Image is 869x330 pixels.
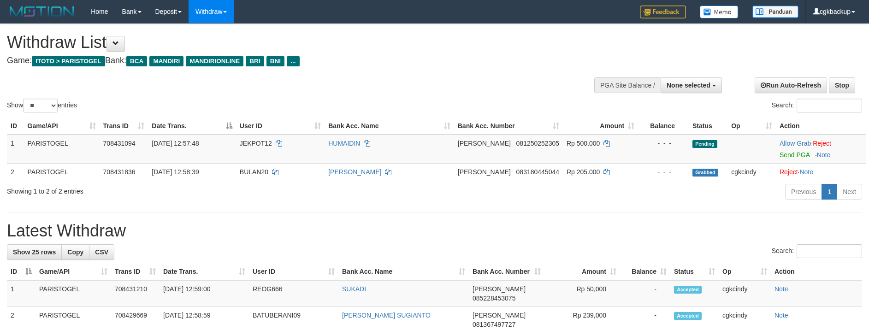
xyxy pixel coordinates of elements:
[100,118,148,135] th: Trans ID: activate to sort column ascending
[7,5,77,18] img: MOTION_logo.png
[567,168,600,176] span: Rp 205.000
[240,168,268,176] span: BULAN20
[667,82,710,89] span: None selected
[620,263,670,280] th: Balance: activate to sort column ascending
[780,140,811,147] a: Allow Grab
[328,168,381,176] a: [PERSON_NAME]
[661,77,722,93] button: None selected
[240,140,272,147] span: JEKPOT12
[342,312,431,319] a: [PERSON_NAME] SUGIANTO
[640,6,686,18] img: Feedback.jpg
[24,118,100,135] th: Game/API: activate to sort column ascending
[249,280,338,307] td: REOG666
[638,118,689,135] th: Balance
[797,244,862,258] input: Search:
[563,118,638,135] th: Amount: activate to sort column ascending
[727,118,776,135] th: Op: activate to sort column ascending
[771,263,862,280] th: Action
[7,135,24,164] td: 1
[727,163,776,180] td: cgkcindy
[642,139,685,148] div: - - -
[829,77,855,93] a: Stop
[152,140,199,147] span: [DATE] 12:57:48
[458,168,511,176] span: [PERSON_NAME]
[700,6,739,18] img: Button%20Memo.svg
[516,140,559,147] span: Copy 081250252305 to clipboard
[780,140,813,147] span: ·
[7,222,862,240] h1: Latest Withdraw
[13,248,56,256] span: Show 25 rows
[674,286,702,294] span: Accepted
[837,184,862,200] a: Next
[186,56,243,66] span: MANDIRIONLINE
[544,263,620,280] th: Amount: activate to sort column ascending
[772,99,862,112] label: Search:
[338,263,469,280] th: Bank Acc. Name: activate to sort column ascending
[473,321,515,328] span: Copy 081367497727 to clipboard
[89,244,114,260] a: CSV
[594,77,661,93] div: PGA Site Balance /
[32,56,105,66] span: ITOTO > PARISTOGEL
[785,184,822,200] a: Previous
[325,118,454,135] th: Bank Acc. Name: activate to sort column ascending
[7,244,62,260] a: Show 25 rows
[689,118,727,135] th: Status
[149,56,183,66] span: MANDIRI
[7,56,570,65] h4: Game: Bank:
[342,285,366,293] a: SUKADI
[780,151,810,159] a: Send PGA
[567,140,600,147] span: Rp 500.000
[23,99,58,112] select: Showentries
[670,263,719,280] th: Status: activate to sort column ascending
[776,135,866,164] td: ·
[103,168,136,176] span: 708431836
[7,183,355,196] div: Showing 1 to 2 of 2 entries
[24,135,100,164] td: PARISTOGEL
[246,56,264,66] span: BRI
[719,280,771,307] td: cgkcindy
[35,280,111,307] td: PARISTOGEL
[774,312,788,319] a: Note
[160,263,249,280] th: Date Trans.: activate to sort column ascending
[755,77,827,93] a: Run Auto-Refresh
[7,99,77,112] label: Show entries
[797,99,862,112] input: Search:
[692,169,718,177] span: Grabbed
[7,280,35,307] td: 1
[776,118,866,135] th: Action
[620,280,670,307] td: -
[719,263,771,280] th: Op: activate to sort column ascending
[674,312,702,320] span: Accepted
[95,248,108,256] span: CSV
[103,140,136,147] span: 708431094
[152,168,199,176] span: [DATE] 12:58:39
[752,6,798,18] img: panduan.png
[473,285,526,293] span: [PERSON_NAME]
[473,295,515,302] span: Copy 085228453075 to clipboard
[61,244,89,260] a: Copy
[780,168,798,176] a: Reject
[822,184,837,200] a: 1
[813,140,831,147] a: Reject
[111,280,160,307] td: 708431210
[458,140,511,147] span: [PERSON_NAME]
[7,33,570,52] h1: Withdraw List
[328,140,360,147] a: HUMAIDIN
[7,263,35,280] th: ID: activate to sort column descending
[148,118,236,135] th: Date Trans.: activate to sort column descending
[776,163,866,180] td: ·
[544,280,620,307] td: Rp 50,000
[799,168,813,176] a: Note
[249,263,338,280] th: User ID: activate to sort column ascending
[454,118,563,135] th: Bank Acc. Number: activate to sort column ascending
[126,56,147,66] span: BCA
[266,56,284,66] span: BNI
[516,168,559,176] span: Copy 083180445044 to clipboard
[67,248,83,256] span: Copy
[236,118,325,135] th: User ID: activate to sort column ascending
[772,244,862,258] label: Search:
[111,263,160,280] th: Trans ID: activate to sort column ascending
[287,56,299,66] span: ...
[692,140,717,148] span: Pending
[469,263,544,280] th: Bank Acc. Number: activate to sort column ascending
